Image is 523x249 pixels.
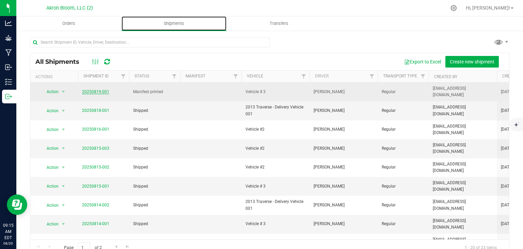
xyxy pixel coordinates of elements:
span: Regular [382,202,425,208]
span: Transfers [260,20,298,27]
span: Shipped [133,145,176,152]
span: Regular [382,183,425,190]
span: Shipped [133,183,176,190]
span: Regular [382,221,425,227]
span: [PERSON_NAME] [314,202,374,208]
span: select [59,238,68,248]
span: Orders [53,20,84,27]
span: [EMAIL_ADDRESS][DOMAIN_NAME] [433,218,493,231]
span: 2013 Traverse - Delivery Vehicle 001 [245,199,305,211]
span: [EMAIL_ADDRESS][DOMAIN_NAME] [433,199,493,211]
span: [PERSON_NAME] [314,126,374,133]
span: select [59,201,68,210]
button: Create new shipment [445,56,499,68]
span: select [59,106,68,116]
span: Action [41,106,59,116]
a: Vehicle [247,74,263,78]
span: select [59,125,68,134]
span: [EMAIL_ADDRESS][DOMAIN_NAME] [433,142,493,155]
inline-svg: Analytics [5,20,12,27]
span: Akron Bloom, LLC (2) [46,5,93,11]
a: 20250816-001 [82,127,109,132]
a: 20250814-001 [82,221,109,226]
span: select [59,144,68,153]
div: Actions [35,74,75,79]
p: 08/20 [3,241,13,246]
span: [PERSON_NAME] [314,107,374,114]
span: Shipped [133,164,176,171]
span: Action [41,181,59,191]
span: Action [41,125,59,134]
inline-svg: Grow [5,34,12,41]
span: [EMAIL_ADDRESS][DOMAIN_NAME] [433,123,493,136]
span: Action [41,201,59,210]
span: Manifest printed [133,89,176,95]
span: Action [41,219,59,229]
span: Hi, [PERSON_NAME]! [466,5,510,11]
p: 09:15 AM EDT [3,222,13,241]
a: Filter [298,71,310,82]
span: Shipments [155,20,193,27]
span: Regular [382,126,425,133]
span: Action [41,87,59,97]
span: Vehicle #2 [245,126,305,133]
button: Export to Excel [400,56,445,68]
a: 20250815-001 [82,184,109,189]
span: [EMAIL_ADDRESS][DOMAIN_NAME] [433,161,493,174]
span: Shipped [133,107,176,114]
span: [PERSON_NAME] [314,221,374,227]
span: [PERSON_NAME] [314,89,374,95]
span: Create new shipment [450,59,494,64]
a: Shipments [122,16,227,31]
span: Action [41,163,59,172]
span: Regular [382,107,425,114]
span: select [59,219,68,229]
span: [EMAIL_ADDRESS][DOMAIN_NAME] [433,104,493,117]
a: Orders [16,16,122,31]
span: [PERSON_NAME] [314,164,374,171]
span: Vehicle #2 [245,164,305,171]
inline-svg: Inventory [5,78,12,85]
span: Vehicle # 3 [245,221,305,227]
span: Action [41,238,59,248]
span: [PERSON_NAME] [314,145,374,152]
span: [EMAIL_ADDRESS][DOMAIN_NAME] [433,180,493,193]
a: Filter [118,71,129,82]
iframe: Resource center [7,194,27,215]
inline-svg: Inbound [5,64,12,71]
a: Filter [230,71,241,82]
a: Manifest [186,74,205,78]
span: Shipped [133,126,176,133]
a: 20250818-001 [82,108,109,113]
div: Manage settings [449,5,458,11]
span: select [59,87,68,97]
a: 20250815-002 [82,165,109,170]
a: Filter [366,71,378,82]
span: select [59,163,68,172]
a: Created By [434,74,457,79]
a: 20250815-003 [82,146,109,151]
th: Driver [310,71,378,83]
span: select [59,181,68,191]
span: Vehicle #2 [245,145,305,152]
span: Action [41,144,59,153]
span: Vehicle # 3 [245,183,305,190]
a: 20250814-002 [82,203,109,207]
a: 20250819-001 [82,89,109,94]
span: Regular [382,145,425,152]
a: Status [134,74,149,78]
inline-svg: Outbound [5,93,12,100]
span: Shipped [133,202,176,208]
a: Filter [169,71,180,82]
span: Regular [382,89,425,95]
span: All Shipments [35,58,86,65]
inline-svg: Manufacturing [5,49,12,56]
span: Vehicle # 3 [245,89,305,95]
span: 2013 Traverse - Delivery Vehicle 001 [245,104,305,117]
span: Regular [382,164,425,171]
a: Transfers [226,16,332,31]
span: Shipped [133,221,176,227]
a: Filter [417,71,429,82]
a: Shipment ID [83,74,109,78]
span: [PERSON_NAME] [314,183,374,190]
